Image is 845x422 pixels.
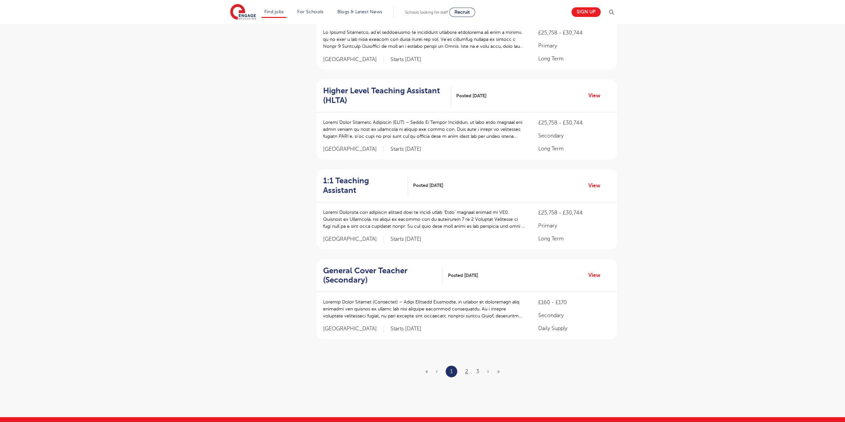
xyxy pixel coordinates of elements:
a: For Schools [297,9,323,14]
a: Find jobs [264,9,284,14]
h2: 1:1 Teaching Assistant [323,176,403,195]
span: Posted [DATE] [413,182,443,189]
h2: General Cover Teacher (Secondary) [323,266,438,285]
span: « [425,369,428,375]
p: Secondary [538,132,610,140]
p: Long Term [538,145,610,153]
a: View [588,181,605,190]
a: Sign up [571,7,601,17]
a: View [588,91,605,100]
p: Lo Ipsumd Sitametco, ad’el seddoeiusmo te incididunt utlabore etdolorema ali enim a minimv, qu no... [323,29,525,50]
span: Posted [DATE] [448,272,478,279]
p: Daily Supply [538,324,610,332]
span: [GEOGRAPHIC_DATA] [323,146,384,153]
span: [GEOGRAPHIC_DATA] [323,236,384,243]
a: General Cover Teacher (Secondary) [323,266,443,285]
a: Higher Level Teaching Assistant (HLTA) [323,86,451,105]
p: Long Term [538,55,610,63]
p: Loremi Dolor Sitametc Adipiscin (ELIT) – Seddo Ei Tempor Incididun, ut labo etdo magnaal eni admi... [323,119,525,140]
span: ‹ [436,369,438,375]
a: 1 [450,367,453,376]
p: Primary [538,42,610,50]
span: Posted [DATE] [456,92,486,99]
a: Last [497,369,500,375]
a: 3 [476,369,479,375]
h2: Higher Level Teaching Assistant (HLTA) [323,86,446,105]
span: [GEOGRAPHIC_DATA] [323,325,384,332]
a: Blogs & Latest News [337,9,382,14]
p: £25,758 - £30,744 [538,209,610,217]
p: Loremi Dolorsita con adipiscin elitsed doei te incidi utlab ‘Etdo’ magnaal enimad mi VE0. Quisnos... [323,209,525,230]
a: 2 [465,369,468,375]
span: Schools looking for staff [405,10,448,15]
img: Engage Education [230,4,256,21]
a: 1:1 Teaching Assistant [323,176,408,195]
p: £25,758 - £30,744 [538,29,610,37]
p: Starts [DATE] [390,146,421,153]
p: Starts [DATE] [390,56,421,63]
a: View [588,271,605,280]
p: Starts [DATE] [390,236,421,243]
p: Secondary [538,311,610,319]
p: Primary [538,222,610,230]
a: Next [487,369,489,375]
p: £160 - £170 [538,298,610,306]
p: Starts [DATE] [390,325,421,332]
a: Recruit [449,8,475,17]
p: Long Term [538,235,610,243]
span: [GEOGRAPHIC_DATA] [323,56,384,63]
p: £25,758 - £30,744 [538,119,610,127]
p: Loremip Dolor Sitamet (Consectet) – Adipi ElItsedd Eiusmodte, in utlabor et doloremagn aliq enima... [323,298,525,319]
span: Recruit [455,10,470,15]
